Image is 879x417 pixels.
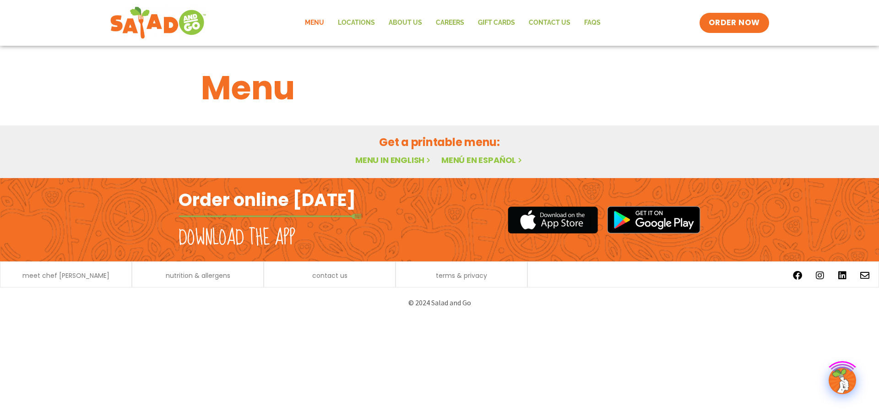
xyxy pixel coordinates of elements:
a: nutrition & allergens [166,272,230,279]
nav: Menu [298,12,608,33]
span: ORDER NOW [709,17,760,28]
a: Menu in English [355,154,432,166]
a: Menu [298,12,331,33]
h1: Menu [201,63,678,113]
img: google_play [607,206,700,233]
a: Contact Us [522,12,577,33]
img: fork [179,214,362,219]
img: new-SAG-logo-768×292 [110,5,206,41]
a: About Us [382,12,429,33]
p: © 2024 Salad and Go [183,297,696,309]
a: FAQs [577,12,608,33]
a: Careers [429,12,471,33]
h2: Download the app [179,225,295,251]
a: Menú en español [441,154,524,166]
a: GIFT CARDS [471,12,522,33]
img: appstore [508,205,598,235]
a: contact us [312,272,347,279]
a: terms & privacy [436,272,487,279]
a: meet chef [PERSON_NAME] [22,272,109,279]
h2: Get a printable menu: [201,134,678,150]
a: Locations [331,12,382,33]
a: ORDER NOW [700,13,769,33]
h2: Order online [DATE] [179,189,356,211]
